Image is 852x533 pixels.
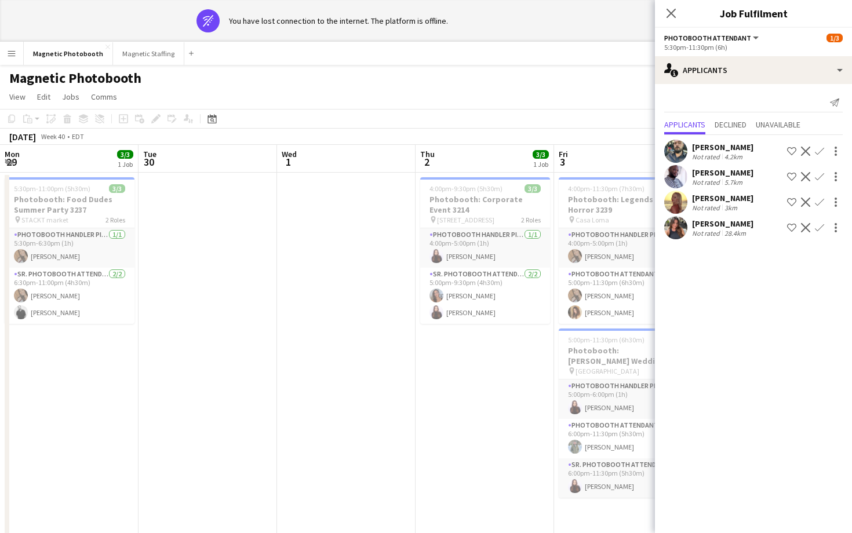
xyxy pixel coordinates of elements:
[38,132,67,141] span: Week 40
[576,216,609,224] span: Casa Loma
[559,458,689,498] app-card-role: Sr. Photobooth Attendant1/16:00pm-11:30pm (5h30m)[PERSON_NAME]
[664,34,760,42] button: Photobooth Attendant
[14,184,90,193] span: 5:30pm-11:00pm (5h30m)
[715,121,747,129] span: Declined
[282,149,297,159] span: Wed
[692,167,753,178] div: [PERSON_NAME]
[24,42,113,65] button: Magnetic Photobooth
[722,229,748,238] div: 28.4km
[722,152,745,161] div: 4.2km
[559,268,689,324] app-card-role: Photobooth Attendant2/25:00pm-11:30pm (6h30m)[PERSON_NAME][PERSON_NAME]
[722,178,745,187] div: 5.7km
[655,56,852,84] div: Applicants
[57,89,84,104] a: Jobs
[118,160,133,169] div: 1 Job
[692,218,753,229] div: [PERSON_NAME]
[117,150,133,159] span: 3/3
[420,194,550,215] h3: Photobooth: Corporate Event 3214
[576,367,639,375] span: [GEOGRAPHIC_DATA]
[21,216,68,224] span: STACKT market
[418,155,435,169] span: 2
[559,149,568,159] span: Fri
[3,155,20,169] span: 29
[559,379,689,419] app-card-role: Photobooth Handler Pick-Up/Drop-Off1/15:00pm-6:00pm (1h)[PERSON_NAME]
[664,121,705,129] span: Applicants
[420,177,550,324] app-job-card: 4:00pm-9:30pm (5h30m)3/3Photobooth: Corporate Event 3214 [STREET_ADDRESS]2 RolesPhotobooth Handle...
[692,178,722,187] div: Not rated
[559,194,689,215] h3: Photobooth: Legends of Horror 3239
[420,268,550,324] app-card-role: Sr. Photobooth Attendant2/25:00pm-9:30pm (4h30m)[PERSON_NAME][PERSON_NAME]
[557,155,568,169] span: 3
[559,328,689,498] app-job-card: 5:00pm-11:30pm (6h30m)3/3Photobooth: [PERSON_NAME] Wedding 2721 [GEOGRAPHIC_DATA]3 RolesPhotoboot...
[5,177,134,324] app-job-card: 5:30pm-11:00pm (5h30m)3/3Photobooth: Food Dudes Summer Party 3237 STACKT market2 RolesPhotobooth ...
[692,193,753,203] div: [PERSON_NAME]
[113,42,184,65] button: Magnetic Staffing
[722,203,740,212] div: 3km
[420,149,435,159] span: Thu
[568,335,645,344] span: 5:00pm-11:30pm (6h30m)
[559,345,689,366] h3: Photobooth: [PERSON_NAME] Wedding 2721
[521,216,541,224] span: 2 Roles
[420,228,550,268] app-card-role: Photobooth Handler Pick-Up/Drop-Off1/14:00pm-5:00pm (1h)[PERSON_NAME]
[9,70,141,87] h1: Magnetic Photobooth
[109,184,125,193] span: 3/3
[5,149,20,159] span: Mon
[72,132,84,141] div: EDT
[86,89,122,104] a: Comms
[32,89,55,104] a: Edit
[280,155,297,169] span: 1
[559,228,689,268] app-card-role: Photobooth Handler Pick-Up/Drop-Off1/14:00pm-5:00pm (1h)[PERSON_NAME]
[143,149,156,159] span: Tue
[664,43,843,52] div: 5:30pm-11:30pm (6h)
[5,228,134,268] app-card-role: Photobooth Handler Pick-Up/Drop-Off1/15:30pm-6:30pm (1h)[PERSON_NAME]
[229,16,448,26] div: You have lost connection to the internet. The platform is offline.
[5,89,30,104] a: View
[141,155,156,169] span: 30
[756,121,800,129] span: Unavailable
[37,92,50,102] span: Edit
[91,92,117,102] span: Comms
[692,142,753,152] div: [PERSON_NAME]
[559,177,689,324] app-job-card: 4:00pm-11:30pm (7h30m)3/3Photobooth: Legends of Horror 3239 Casa Loma2 RolesPhotobooth Handler Pi...
[568,184,645,193] span: 4:00pm-11:30pm (7h30m)
[5,268,134,324] app-card-role: Sr. Photobooth Attendant2/26:30pm-11:00pm (4h30m)[PERSON_NAME][PERSON_NAME]
[664,34,751,42] span: Photobooth Attendant
[105,216,125,224] span: 2 Roles
[826,34,843,42] span: 1/3
[9,92,26,102] span: View
[533,160,548,169] div: 1 Job
[437,216,494,224] span: [STREET_ADDRESS]
[692,229,722,238] div: Not rated
[5,194,134,215] h3: Photobooth: Food Dudes Summer Party 3237
[692,152,722,161] div: Not rated
[655,6,852,21] h3: Job Fulfilment
[692,203,722,212] div: Not rated
[525,184,541,193] span: 3/3
[62,92,79,102] span: Jobs
[9,131,36,143] div: [DATE]
[533,150,549,159] span: 3/3
[429,184,503,193] span: 4:00pm-9:30pm (5h30m)
[559,419,689,458] app-card-role: Photobooth Attendant1/16:00pm-11:30pm (5h30m)[PERSON_NAME]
